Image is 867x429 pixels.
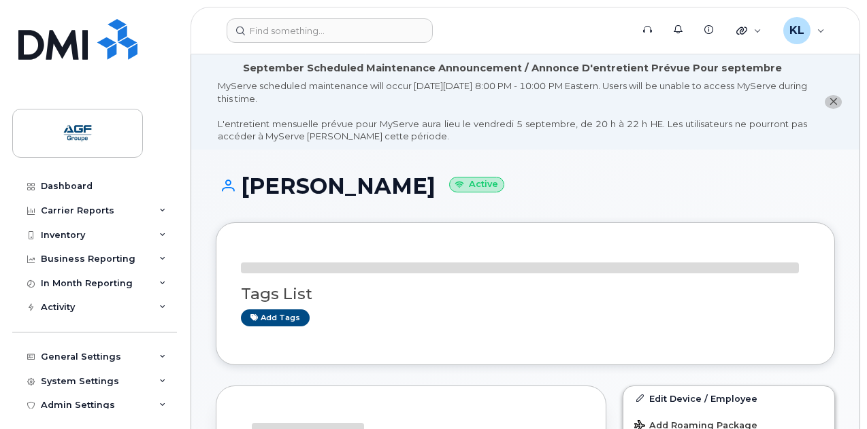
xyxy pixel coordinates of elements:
small: Active [449,177,504,192]
div: September Scheduled Maintenance Announcement / Annonce D'entretient Prévue Pour septembre [243,61,782,75]
button: close notification [825,95,842,109]
div: MyServe scheduled maintenance will occur [DATE][DATE] 8:00 PM - 10:00 PM Eastern. Users will be u... [218,80,807,143]
h3: Tags List [241,286,810,303]
h1: [PERSON_NAME] [216,174,835,198]
a: Edit Device / Employee [623,386,834,411]
a: Add tags [241,309,310,326]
